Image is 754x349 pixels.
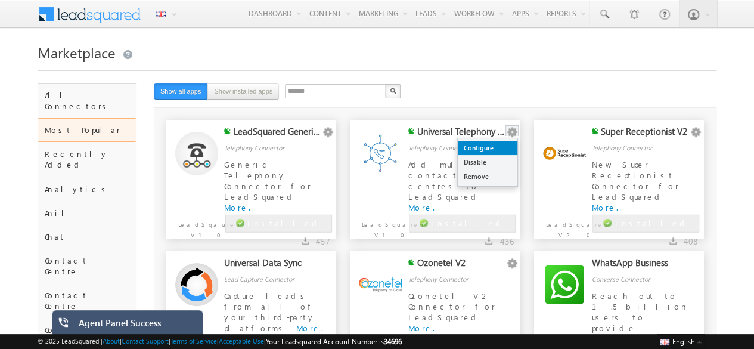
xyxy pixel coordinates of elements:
div: Ozonetel V2 [417,257,505,274]
span: English [672,337,695,346]
span: 457 [316,236,330,247]
a: Disable [458,155,517,169]
span: Marketplace [38,43,116,62]
p: LeadSqaured V1.0 [166,213,235,240]
span: Generic Telephony Connector for LeadSquared [224,159,311,202]
img: Alternate Logo [175,263,218,306]
div: Analytics [38,177,135,201]
img: downloads [485,237,492,245]
span: 408 [684,236,698,247]
img: Alternate Logo [543,263,586,306]
div: LeadSquared Generic Telephony Connector [234,126,321,143]
span: Installed [247,218,321,228]
img: Search [390,88,396,94]
span: Installed [615,218,688,228]
img: checking status [224,128,231,134]
img: checking status [592,128,598,134]
span: Your Leadsquared Account Number is [266,337,402,346]
a: More. [408,323,435,333]
span: New Super Receptionist Connector for LeadSquared [592,159,679,202]
img: downloads [302,237,309,245]
span: Ozonetel V2 Connector for LeadSquared [408,291,495,322]
a: Terms of Service [170,337,217,345]
div: Anil [38,201,135,225]
a: About [103,337,120,345]
a: Configure [458,141,517,155]
div: Universal Telephony Connector [417,126,505,143]
span: 34696 [384,337,402,346]
div: Recently Added [38,142,135,177]
a: More. [296,323,322,333]
img: checking status [408,259,415,265]
img: Alternate Logo [359,277,402,292]
span: Installed [431,218,505,228]
div: WhatsApp Business [592,257,679,274]
div: Chat [38,225,135,249]
button: Show installed apps [207,83,279,100]
div: Super Receptionist V2 [601,126,688,143]
a: More. [224,202,250,212]
span: Capture leads from all of your third-party platforms [224,291,317,333]
span: 436 [499,236,514,247]
div: Agent Panel Success [79,317,194,334]
div: Contact Centre [38,249,135,283]
img: Alternate Logo [359,132,402,175]
button: Show all apps [154,83,208,100]
div: All Connectors [38,84,135,118]
a: Acceptable Use [219,337,264,345]
div: Contact Centre [38,283,135,318]
img: checking status [408,128,415,134]
p: LeadSquared V2.0 [534,213,603,240]
button: English [657,334,705,348]
span: Add multiple contact centres to LeadSquared [408,159,497,202]
a: More. [592,202,618,212]
div: Most Popular [38,118,135,142]
div: Converse [38,318,135,342]
span: © 2025 LeadSquared | | | | | [38,336,402,347]
div: Universal Data Sync [224,257,312,274]
img: Alternate Logo [543,147,586,160]
a: Contact Support [122,337,169,345]
a: Remove [458,169,517,184]
p: LeadSquared V1.0 [350,213,418,240]
a: More. [408,202,435,212]
img: Alternate Logo [175,131,218,175]
img: downloads [669,237,677,245]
